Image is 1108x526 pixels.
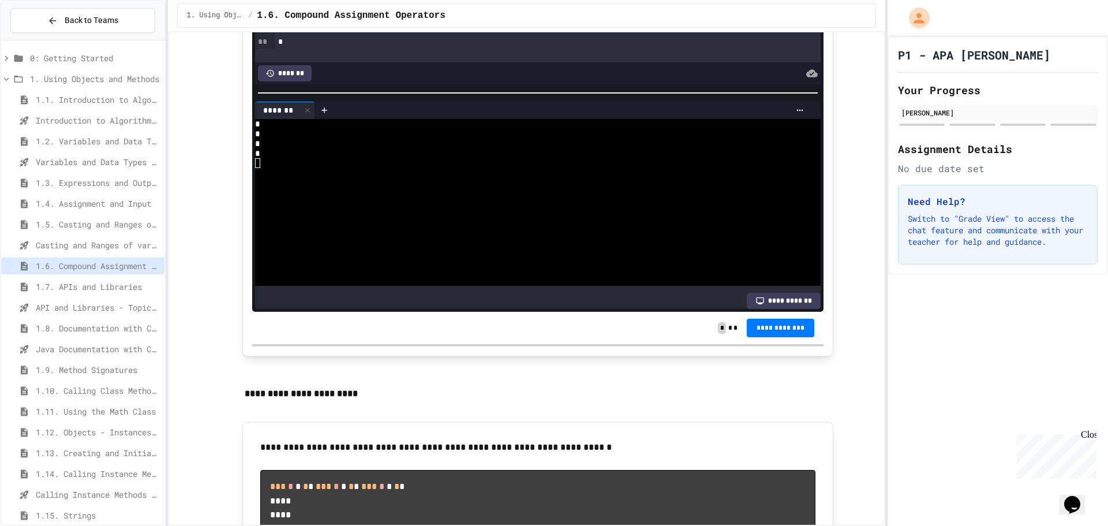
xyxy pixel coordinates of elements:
[248,11,252,20] span: /
[36,135,160,147] span: 1.2. Variables and Data Types
[5,5,80,73] div: Chat with us now!Close
[1060,480,1096,514] iframe: chat widget
[36,468,160,480] span: 1.14. Calling Instance Methods
[898,47,1050,63] h1: P1 - APA [PERSON_NAME]
[897,5,933,31] div: My Account
[65,14,118,27] span: Back to Teams
[10,8,155,33] button: Back to Teams
[30,52,160,64] span: 0: Getting Started
[257,9,445,23] span: 1.6. Compound Assignment Operators
[187,11,244,20] span: 1. Using Objects and Methods
[36,218,160,230] span: 1.5. Casting and Ranges of Values
[901,107,1094,118] div: [PERSON_NAME]
[36,447,160,459] span: 1.13. Creating and Initializing Objects: Constructors
[36,364,160,376] span: 1.9. Method Signatures
[36,322,160,334] span: 1.8. Documentation with Comments and Preconditions
[908,213,1088,248] p: Switch to "Grade View" to access the chat feature and communicate with your teacher for help and ...
[36,343,160,355] span: Java Documentation with Comments - Topic 1.8
[36,385,160,397] span: 1.10. Calling Class Methods
[36,509,160,521] span: 1.15. Strings
[908,195,1088,208] h3: Need Help?
[1012,430,1096,479] iframe: chat widget
[36,197,160,210] span: 1.4. Assignment and Input
[36,156,160,168] span: Variables and Data Types - Quiz
[898,162,1098,176] div: No due date set
[36,281,160,293] span: 1.7. APIs and Libraries
[36,177,160,189] span: 1.3. Expressions and Output [New]
[36,405,160,417] span: 1.11. Using the Math Class
[36,301,160,314] span: API and Libraries - Topic 1.7
[36,426,160,438] span: 1.12. Objects - Instances of Classes
[36,260,160,272] span: 1.6. Compound Assignment Operators
[36,94,160,106] span: 1.1. Introduction to Algorithms, Programming, and Compilers
[36,488,160,501] span: Calling Instance Methods - Topic 1.14
[30,73,160,85] span: 1. Using Objects and Methods
[36,114,160,126] span: Introduction to Algorithms, Programming, and Compilers
[898,141,1098,157] h2: Assignment Details
[36,239,160,251] span: Casting and Ranges of variables - Quiz
[898,82,1098,98] h2: Your Progress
